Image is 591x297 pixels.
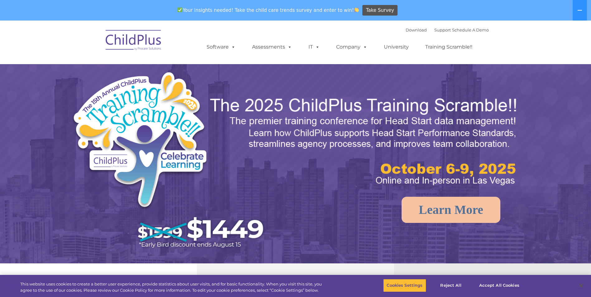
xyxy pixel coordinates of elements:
button: Reject All [431,279,470,292]
img: ✅ [178,7,182,12]
img: ChildPlus by Procare Solutions [102,26,165,57]
a: Take Survey [362,5,398,16]
a: IT [302,41,326,53]
a: Learn More [402,197,500,223]
button: Cookies Settings [383,279,426,292]
a: Training Scramble!! [419,41,479,53]
span: Last name [87,41,106,46]
span: Take Survey [366,5,394,16]
font: | [406,27,489,32]
a: Software [200,41,242,53]
span: Phone number [87,67,113,71]
span: Your insights needed! Take the child care trends survey and enter to win! [175,4,362,16]
img: 👏 [354,7,359,12]
a: University [378,41,415,53]
button: Accept All Cookies [476,279,523,292]
button: Close [574,279,588,292]
a: Assessments [246,41,298,53]
a: Schedule A Demo [452,27,489,32]
div: This website uses cookies to create a better user experience, provide statistics about user visit... [20,281,325,293]
a: Download [406,27,427,32]
a: Support [434,27,451,32]
a: Company [330,41,374,53]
